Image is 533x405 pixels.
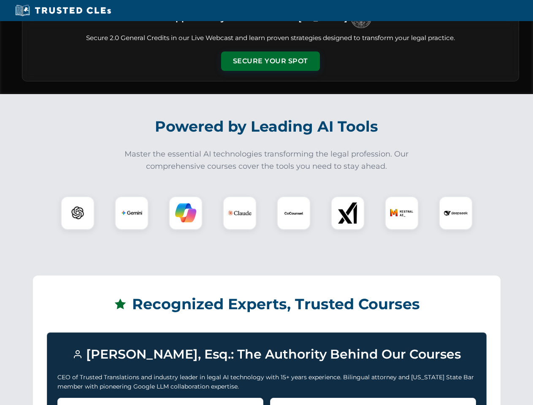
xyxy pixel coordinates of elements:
[223,196,257,230] div: Claude
[33,112,501,141] h2: Powered by Leading AI Tools
[283,202,304,224] img: CoCounsel Logo
[228,201,252,225] img: Claude Logo
[331,196,365,230] div: xAI
[337,202,358,224] img: xAI Logo
[121,202,142,224] img: Gemini Logo
[277,196,311,230] div: CoCounsel
[32,33,509,43] p: Secure 2.0 General Credits in our Live Webcast and learn proven strategies designed to transform ...
[385,196,419,230] div: Mistral AI
[57,343,476,366] h3: [PERSON_NAME], Esq.: The Authority Behind Our Courses
[57,373,476,391] p: CEO of Trusted Translations and industry leader in legal AI technology with 15+ years experience....
[13,4,114,17] img: Trusted CLEs
[61,196,95,230] div: ChatGPT
[221,51,320,71] button: Secure Your Spot
[390,201,414,225] img: Mistral AI Logo
[169,196,203,230] div: Copilot
[65,201,90,225] img: ChatGPT Logo
[47,289,487,319] h2: Recognized Experts, Trusted Courses
[175,202,196,224] img: Copilot Logo
[439,196,473,230] div: DeepSeek
[115,196,149,230] div: Gemini
[119,148,414,173] p: Master the essential AI technologies transforming the legal profession. Our comprehensive courses...
[444,201,468,225] img: DeepSeek Logo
